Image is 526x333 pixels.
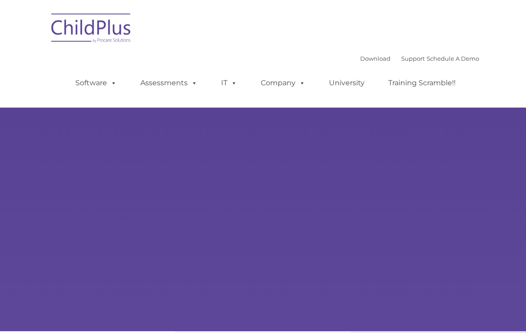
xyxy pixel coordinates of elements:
[360,55,390,62] a: Download
[131,74,206,92] a: Assessments
[212,74,246,92] a: IT
[401,55,425,62] a: Support
[360,55,479,62] font: |
[66,74,126,92] a: Software
[427,55,479,62] a: Schedule A Demo
[252,74,314,92] a: Company
[320,74,374,92] a: University
[47,7,136,52] img: ChildPlus by Procare Solutions
[379,74,464,92] a: Training Scramble!!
